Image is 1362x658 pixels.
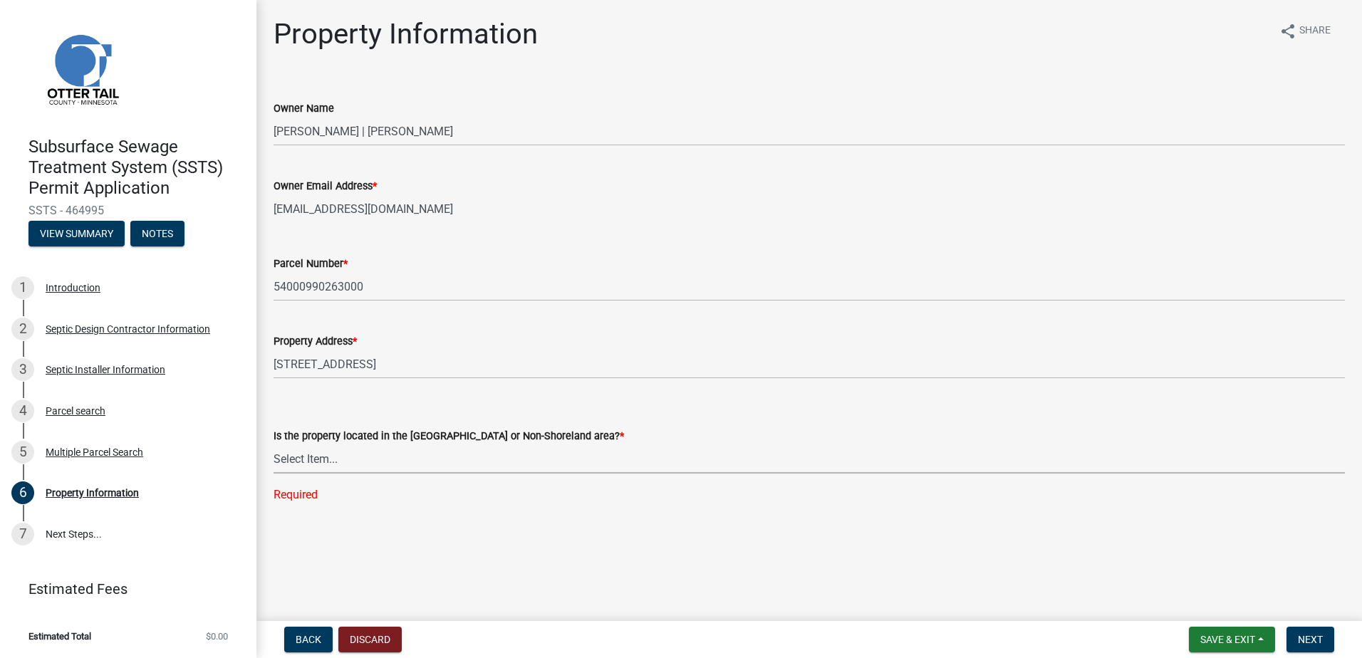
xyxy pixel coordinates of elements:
span: $0.00 [206,632,228,641]
a: Estimated Fees [11,575,234,603]
label: Owner Email Address [274,182,377,192]
span: Share [1299,23,1331,40]
div: 4 [11,399,34,422]
h1: Property Information [274,17,538,51]
span: Next [1298,634,1323,645]
span: Back [296,634,321,645]
button: Back [284,627,333,652]
div: Parcel search [46,406,105,416]
label: Parcel Number [274,259,348,269]
h4: Subsurface Sewage Treatment System (SSTS) Permit Application [28,137,245,198]
div: 7 [11,523,34,545]
div: Introduction [46,283,100,293]
span: Estimated Total [28,632,91,641]
div: Septic Design Contractor Information [46,324,210,334]
span: Save & Exit [1200,634,1255,645]
img: Otter Tail County, Minnesota [28,15,135,122]
label: Property Address [274,337,357,347]
div: Required [274,486,1345,503]
div: 2 [11,318,34,340]
label: Is the property located in the [GEOGRAPHIC_DATA] or Non-Shoreland area? [274,432,624,442]
label: Owner Name [274,104,334,114]
div: 5 [11,441,34,464]
i: share [1279,23,1296,40]
button: shareShare [1268,17,1342,45]
div: Property Information [46,488,139,498]
button: Discard [338,627,402,652]
wm-modal-confirm: Notes [130,229,184,241]
div: Multiple Parcel Search [46,447,143,457]
div: 1 [11,276,34,299]
wm-modal-confirm: Summary [28,229,125,241]
div: 6 [11,481,34,504]
button: Save & Exit [1189,627,1275,652]
div: Septic Installer Information [46,365,165,375]
span: SSTS - 464995 [28,204,228,217]
button: Notes [130,221,184,246]
button: View Summary [28,221,125,246]
div: 3 [11,358,34,381]
button: Next [1286,627,1334,652]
